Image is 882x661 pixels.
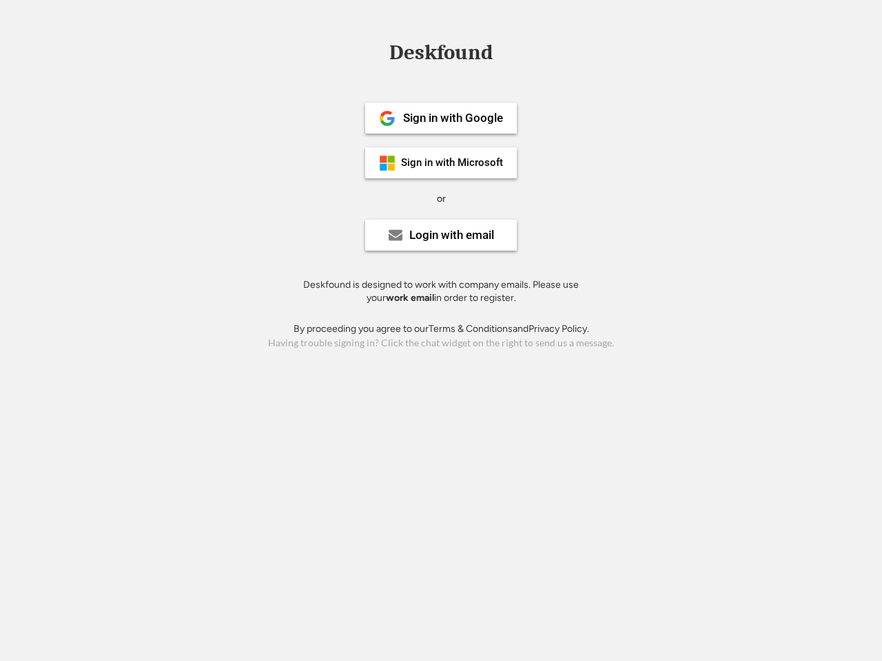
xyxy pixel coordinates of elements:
div: Deskfound [382,42,500,63]
img: ms-symbollockup_mssymbol_19.png [379,155,396,171]
a: Terms & Conditions [429,323,513,335]
div: Sign in with Google [403,112,503,124]
div: or [437,192,446,206]
strong: work email [386,292,434,304]
a: Privacy Policy. [529,323,589,335]
div: Login with email [409,229,494,241]
div: Sign in with Microsoft [401,158,503,168]
img: 1024px-Google__G__Logo.svg.png [379,110,396,127]
div: By proceeding you agree to our and [294,322,589,336]
div: Deskfound is designed to work with company emails. Please use your in order to register. [286,278,596,305]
